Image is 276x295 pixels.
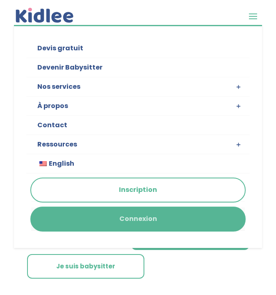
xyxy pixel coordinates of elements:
[39,161,47,166] img: English
[49,159,74,168] span: English
[31,178,245,202] a: Inscription
[27,254,144,279] a: Je suis babysitter
[26,77,250,97] a: Nos services
[26,39,250,58] a: Devis gratuit
[31,207,245,231] a: Connexion
[26,58,250,77] a: Devenir Babysitter
[26,97,250,116] a: À propos
[26,135,250,154] a: Ressources
[26,154,250,173] a: en_USEnglish
[26,116,250,135] a: Contact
